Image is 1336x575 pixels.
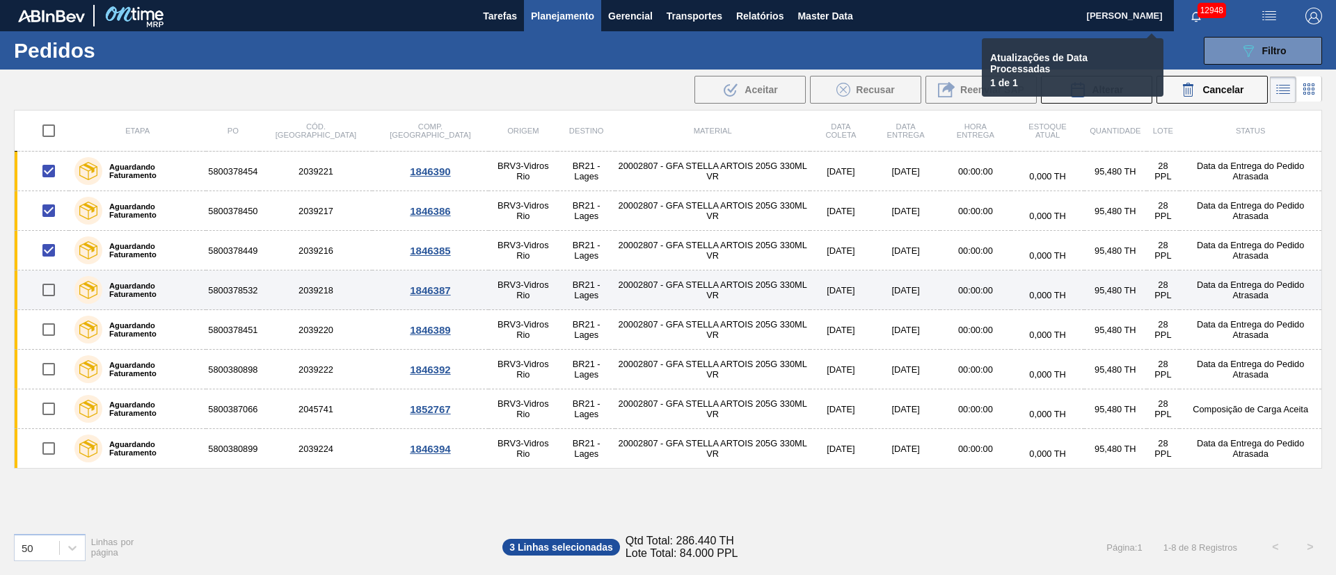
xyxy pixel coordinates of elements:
[1084,231,1146,270] td: 95,480 TH
[1084,389,1146,429] td: 95,480 TH
[390,122,470,139] span: Comp. [GEOGRAPHIC_DATA]
[615,429,810,469] td: 20002807 - GFA STELLA ARTOIS 205G 330ML VR
[1153,127,1173,135] span: Lote
[615,231,810,270] td: 20002807 - GFA STELLA ARTOIS 205G 330ML VR
[1198,3,1226,18] span: 12948
[871,270,939,310] td: [DATE]
[488,231,557,270] td: BRV3-Vidros Rio
[260,191,372,231] td: 2039217
[1296,76,1322,103] div: Visão em Cards
[1029,409,1065,419] span: 0,000 TH
[1236,127,1265,135] span: Status
[488,152,557,191] td: BRV3-Vidros Rio
[260,270,372,310] td: 2039218
[260,152,372,191] td: 2039221
[102,361,200,378] label: Aguardando Faturamento
[102,400,200,417] label: Aguardando Faturamento
[1179,429,1321,469] td: Data da Entrega do Pedido Atrasada
[125,127,150,135] span: Etapa
[871,191,939,231] td: [DATE]
[102,163,200,179] label: Aguardando Faturamento
[990,52,1138,74] p: Atualizações de Data Processadas
[1147,310,1180,350] td: 28 PPL
[1156,76,1268,104] div: Cancelar Pedidos em Massa
[871,389,939,429] td: [DATE]
[206,152,260,191] td: 5800378454
[626,547,738,560] span: Lote Total: 84.000 PPL
[1147,270,1180,310] td: 28 PPL
[1084,429,1146,469] td: 95,480 TH
[736,8,784,24] span: Relatórios
[871,231,939,270] td: [DATE]
[557,310,615,350] td: BR21 - Lages
[507,127,539,135] span: Origem
[871,429,939,469] td: [DATE]
[1156,76,1268,104] button: Cancelar
[856,84,894,95] span: Recusar
[615,152,810,191] td: 20002807 - GFA STELLA ARTOIS 205G 330ML VR
[374,284,487,296] div: 1846387
[91,537,134,558] span: Linhas por página
[206,350,260,389] td: 5800380898
[1084,152,1146,191] td: 95,480 TH
[940,231,1011,270] td: 00:00:00
[810,389,871,429] td: [DATE]
[615,350,810,389] td: 20002807 - GFA STELLA ARTOIS 205G 330ML VR
[1147,191,1180,231] td: 28 PPL
[488,350,557,389] td: BRV3-Vidros Rio
[1293,530,1328,565] button: >
[745,84,777,95] span: Aceitar
[810,350,871,389] td: [DATE]
[925,76,1037,104] button: Reenviar SAP
[15,152,1322,191] a: Aguardando Faturamento58003784542039221BRV3-Vidros RioBR21 - Lages20002807 - GFA STELLA ARTOIS 20...
[810,152,871,191] td: [DATE]
[1258,530,1293,565] button: <
[1202,84,1243,95] span: Cancelar
[1179,270,1321,310] td: Data da Entrega do Pedido Atrasada
[615,310,810,350] td: 20002807 - GFA STELLA ARTOIS 205G 330ML VR
[1163,542,1237,553] span: 1 - 8 de 8 Registros
[825,122,856,139] span: Data coleta
[260,231,372,270] td: 2039216
[206,231,260,270] td: 5800378449
[940,389,1011,429] td: 00:00:00
[1029,330,1065,340] span: 0,000 TH
[1179,152,1321,191] td: Data da Entrega do Pedido Atrasada
[15,310,1322,350] a: Aguardando Faturamento58003784512039220BRV3-Vidros RioBR21 - Lages20002807 - GFA STELLA ARTOIS 20...
[1084,310,1146,350] td: 95,480 TH
[15,191,1322,231] a: Aguardando Faturamento58003784502039217BRV3-Vidros RioBR21 - Lages20002807 - GFA STELLA ARTOIS 20...
[18,10,85,22] img: TNhmsLtSVTkK8tSr43FrP2fwEKptu5GPRR3wAAAABJRU5ErkJggg==
[1028,122,1067,139] span: Estoque atual
[615,389,810,429] td: 20002807 - GFA STELLA ARTOIS 205G 330ML VR
[15,389,1322,429] a: Aguardando Faturamento58003870662045741BRV3-Vidros RioBR21 - Lages20002807 - GFA STELLA ARTOIS 20...
[276,122,356,139] span: Cód. [GEOGRAPHIC_DATA]
[810,310,871,350] td: [DATE]
[940,152,1011,191] td: 00:00:00
[488,270,557,310] td: BRV3-Vidros Rio
[374,245,487,257] div: 1846385
[15,350,1322,389] a: Aguardando Faturamento58003808982039222BRV3-Vidros RioBR21 - Lages20002807 - GFA STELLA ARTOIS 20...
[940,429,1011,469] td: 00:00:00
[102,321,200,338] label: Aguardando Faturamento
[1147,429,1180,469] td: 28 PPL
[615,191,810,231] td: 20002807 - GFA STELLA ARTOIS 205G 330ML VR
[228,127,239,135] span: PO
[557,231,615,270] td: BR21 - Lages
[940,191,1011,231] td: 00:00:00
[374,364,487,375] div: 1846392
[206,389,260,429] td: 5800387066
[14,42,222,58] h1: Pedidos
[615,270,810,310] td: 20002807 - GFA STELLA ARTOIS 205G 330ML VR
[488,389,557,429] td: BRV3-Vidros Rio
[1090,127,1140,135] span: Quantidade
[887,122,925,139] span: Data Entrega
[1147,152,1180,191] td: 28 PPL
[1179,350,1321,389] td: Data da Entrega do Pedido Atrasada
[940,270,1011,310] td: 00:00:00
[1147,389,1180,429] td: 28 PPL
[1029,250,1065,261] span: 0,000 TH
[557,429,615,469] td: BR21 - Lages
[1262,45,1287,56] span: Filtro
[1305,8,1322,24] img: Logout
[871,310,939,350] td: [DATE]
